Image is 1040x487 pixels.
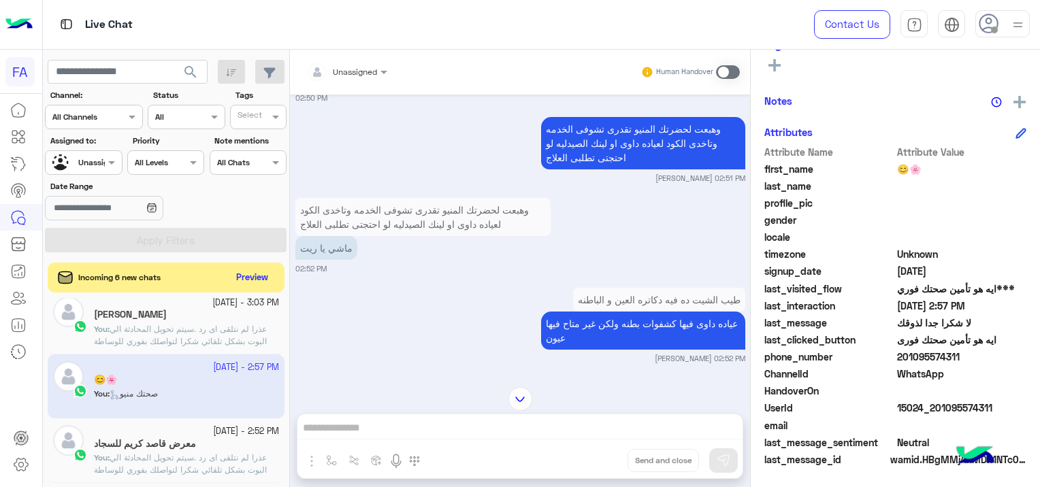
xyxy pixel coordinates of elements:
[78,271,161,284] span: Incoming 6 new chats
[541,312,745,350] p: 22/9/2025, 2:52 PM
[897,282,1027,296] span: ***ايه هو تأمين صحتك فوري
[655,173,745,184] small: [PERSON_NAME] 02:51 PM
[814,10,890,39] a: Contact Us
[991,97,1002,107] img: notes
[897,247,1027,261] span: Unknown
[295,93,327,103] small: 02:50 PM
[153,89,223,101] label: Status
[213,425,279,438] small: [DATE] - 2:52 PM
[94,452,110,463] b: :
[897,145,1027,159] span: Attribute Value
[508,387,532,411] img: scroll
[897,316,1027,330] span: لا شكرا جدا لذوقك
[1013,96,1026,108] img: add
[174,60,208,89] button: search
[656,67,713,78] small: Human Handover
[897,299,1027,313] span: 2025-09-22T11:57:52.844Z
[50,89,142,101] label: Channel:
[53,297,84,327] img: defaultAdmin.png
[74,448,87,462] img: WhatsApp
[235,109,262,124] div: Select
[94,452,267,487] span: عذرا لم نتلقى اى رد .سيتم تحويل المحادثة الي البوت بشكل تلقائي شكرا لتواصلك بفوري للوساطة التأمينية
[944,17,960,33] img: tab
[764,384,894,398] span: HandoverOn
[5,57,35,86] div: FA
[50,135,120,147] label: Assigned to:
[900,10,928,39] a: tab
[45,228,287,252] button: Apply Filters
[897,264,1027,278] span: 2025-09-22T11:26:49.468Z
[897,418,1027,433] span: null
[231,268,274,288] button: Preview
[764,264,894,278] span: signup_date
[764,418,894,433] span: email
[897,401,1027,415] span: 15024_201095574311
[764,247,894,261] span: timezone
[94,438,196,450] h5: معرض قاصد كريم للسجاد
[764,316,894,330] span: last_message
[764,230,894,244] span: locale
[952,433,999,480] img: hulul-logo.png
[764,435,894,450] span: last_message_sentiment
[897,350,1027,364] span: 201095574311
[94,452,108,463] span: You
[897,367,1027,381] span: 2
[58,16,75,33] img: tab
[5,10,33,39] img: Logo
[764,196,894,210] span: profile_pic
[212,297,279,309] small: [DATE] - 3:03 PM
[74,320,87,333] img: WhatsApp
[764,95,792,107] h6: Notes
[94,324,110,334] b: :
[764,350,894,364] span: phone_number
[94,309,167,320] h5: Omar Al Kazaz
[182,64,199,80] span: search
[764,333,894,347] span: last_clicked_button
[897,333,1027,347] span: ايه هو تأمين صحتك فورى
[295,198,551,236] p: 22/9/2025, 2:52 PM
[764,299,894,313] span: last_interaction
[295,263,327,274] small: 02:52 PM
[628,449,699,472] button: Send and close
[94,324,108,334] span: You
[1009,16,1026,33] img: profile
[214,135,285,147] label: Note mentions
[333,67,377,77] span: Unassigned
[764,401,894,415] span: UserId
[53,425,84,456] img: defaultAdmin.png
[897,230,1027,244] span: null
[764,145,894,159] span: Attribute Name
[890,452,1026,467] span: wamid.HBgMMjAxMDk1NTc0MzExFQIAEhgWM0VCMENDMEQ2RkU0MTRBODE5RjlDNQA=
[907,17,922,33] img: tab
[897,435,1027,450] span: 0
[764,452,888,467] span: last_message_id
[573,288,745,312] p: 22/9/2025, 2:52 PM
[295,236,357,260] p: 22/9/2025, 2:52 PM
[764,282,894,296] span: last_visited_flow
[764,213,894,227] span: gender
[764,367,894,381] span: ChannelId
[897,384,1027,398] span: null
[50,180,203,192] label: Date Range
[94,324,267,358] span: عذرا لم نتلقى اى رد .سيتم تحويل المحادثة الي البوت بشكل تلقائي شكرا لتواصلك بفوري للوساطة التأمينية
[133,135,203,147] label: Priority
[85,16,133,34] p: Live Chat
[764,126,813,138] h6: Attributes
[897,162,1027,176] span: 😊🌸
[541,117,745,169] p: 22/9/2025, 2:51 PM
[655,353,745,364] small: [PERSON_NAME] 02:52 PM
[764,179,894,193] span: last_name
[764,162,894,176] span: first_name
[235,89,285,101] label: Tags
[897,213,1027,227] span: null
